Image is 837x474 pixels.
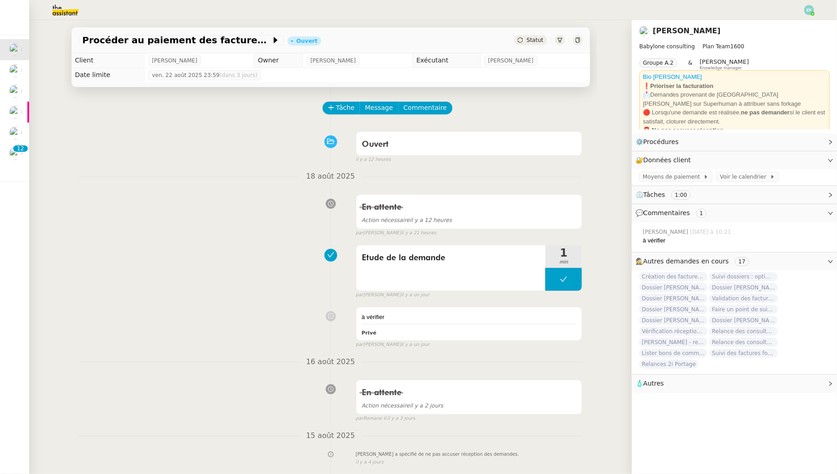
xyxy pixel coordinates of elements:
span: Dossier [PERSON_NAME] [639,316,708,325]
span: Tâches [643,191,665,198]
div: Demandes provenant de [GEOGRAPHIC_DATA][PERSON_NAME] sur Superhuman à attribuer sans forkage [643,90,826,108]
strong: ne pas demander [741,109,790,116]
span: Tâche [336,103,355,113]
span: 🧴 [636,380,664,387]
img: users%2FME7CwGhkVpexbSaUxoFyX6OhGQk2%2Favatar%2Fe146a5d2-1708-490f-af4b-78e736222863 [9,64,22,77]
span: Relance des consultants CRA - juin 2025 [709,338,778,347]
div: 🧴Autres [632,375,837,392]
span: 15 août 2025 [299,430,362,442]
small: Romane V. [356,415,416,422]
span: [PERSON_NAME] - retour matériel [639,338,708,347]
div: 🔐Données client [632,151,837,169]
span: Relances 2i Portage [639,360,698,369]
span: Knowledge manager [700,66,742,71]
strong: ❗Prioriser la facturation [643,82,714,89]
span: Dossier [PERSON_NAME]-Renault [709,316,778,325]
span: Dossier [PERSON_NAME] Accetal [709,283,778,292]
span: il y a 3 jours [387,415,415,422]
div: 💬Commentaires 1 [632,204,837,222]
td: Client [72,53,144,68]
button: Tâche [323,102,360,114]
span: 18 août 2025 [299,170,362,183]
div: à vérifier [362,313,577,322]
nz-tag: Groupe A.2 [639,58,677,67]
a: Bio [PERSON_NAME] [643,73,702,80]
td: Exécutant [412,53,480,68]
span: ⚙️ [636,137,683,147]
span: 🕵️ [636,258,753,265]
span: Dossier [PERSON_NAME] [639,283,708,292]
span: Dossier [PERSON_NAME] [639,294,708,303]
span: par [356,415,364,422]
strong: 📮 Ne pas accuser réception. [643,127,725,134]
span: Procéder au paiement des factures LBP [82,36,271,45]
button: Commentaire [398,102,452,114]
div: ⚙️Procédures [632,133,837,151]
span: & [688,58,692,70]
span: Procédures [643,138,679,145]
span: il y a 12 heures [356,156,391,164]
img: users%2FSg6jQljroSUGpSfKFUOPmUmNaZ23%2Favatar%2FUntitled.png [9,147,22,160]
span: par [356,341,364,349]
span: [PERSON_NAME] a spécifié de ne pas accuser réception des demandes. [356,451,519,459]
span: ⏲️ [636,191,698,198]
span: Plan Team [703,43,730,50]
span: Ouvert [362,140,389,149]
div: Ouvert [297,38,318,44]
div: 🔴 Lorsqu'une demande est réalisée, si le client est satisfait, cloturer directement. [643,108,826,126]
span: [PERSON_NAME] [488,56,534,65]
img: users%2FlEKjZHdPaYMNgwXp1mLJZ8r8UFs1%2Favatar%2F1e03ee85-bb59-4f48-8ffa-f076c2e8c285 [9,85,22,98]
span: [PERSON_NAME] [700,58,749,65]
span: [DATE] à 10:21 [690,228,733,236]
b: Privé [362,330,376,336]
span: En attente [362,203,401,211]
span: il y a un jour [401,291,429,299]
nz-tag: 1:00 [671,191,691,200]
span: Voir le calendrier [720,172,770,181]
span: Autres demandes en cours [643,258,729,265]
nz-tag: 1 [696,209,707,218]
span: 16 août 2025 [299,356,362,368]
div: 🕵️Autres demandes en cours 17 [632,252,837,270]
span: il y a 12 heures [362,217,452,223]
span: [PERSON_NAME] [643,228,690,236]
div: à vérifier [643,236,830,245]
span: par [356,291,364,299]
img: svg [804,5,814,15]
span: il y a 4 jours [356,459,384,466]
span: Suivi dossiers : optimisation Notion / [PERSON_NAME] [709,272,778,281]
span: Lister bons de commande manquants à [PERSON_NAME] [639,349,708,358]
span: Données client [643,156,691,164]
span: 🔐 [636,155,695,165]
span: [PERSON_NAME] [310,56,356,65]
span: Moyens de paiement [643,172,703,181]
span: [PERSON_NAME] [152,56,197,65]
span: Commentaires [643,209,690,216]
nz-badge-sup: 12 [13,145,27,152]
span: 1600 [730,43,745,50]
span: Vérification réception factures consultants - août 2025 [639,327,708,336]
a: [PERSON_NAME] [653,26,721,35]
span: Suivi des factures fournisseurs en attente de paiement - 1 août 2025 [709,349,778,358]
p: 2 [21,145,24,154]
img: users%2FME7CwGhkVpexbSaUxoFyX6OhGQk2%2Favatar%2Fe146a5d2-1708-490f-af4b-78e736222863 [9,106,22,118]
small: [PERSON_NAME] [356,291,430,299]
span: il y a 2 jours [362,402,443,409]
span: Babylone consulting [639,43,695,50]
span: par [356,229,364,237]
span: Message [365,103,393,113]
small: [PERSON_NAME] [356,341,430,349]
span: ven. 22 août 2025 23:59 [152,71,257,80]
span: 📩 [643,91,650,98]
span: Action nécessaire [362,217,410,223]
img: users%2FSg6jQljroSUGpSfKFUOPmUmNaZ23%2Favatar%2FUntitled.png [639,26,649,36]
td: Date limite [72,68,144,82]
td: Owner [254,53,303,68]
span: Création des factures client - juillet 2025 [639,272,708,281]
button: Message [359,102,398,114]
span: Dossier [PERSON_NAME] [639,305,708,314]
span: Faire un point de suivi de la facturation [709,305,778,314]
span: Statut [527,37,544,43]
span: Relance des consultants CRA - juillet 2025 [709,327,778,336]
app-user-label: Knowledge manager [700,58,749,70]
